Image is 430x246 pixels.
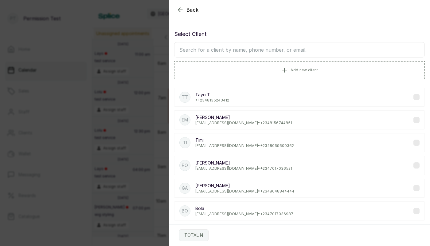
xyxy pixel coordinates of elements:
p: [EMAIL_ADDRESS][DOMAIN_NAME] • +234 7017036987 [195,212,293,216]
p: Tayo T [195,92,229,98]
p: Ro [182,162,188,169]
button: Add new client [174,61,425,79]
p: Ga [182,185,188,191]
p: Bola [195,205,293,212]
p: Em [182,117,188,123]
p: • +234 8135243412 [195,98,229,103]
p: Ti [183,140,187,146]
p: [EMAIL_ADDRESS][DOMAIN_NAME] • +234 7017036521 [195,166,292,171]
p: [PERSON_NAME] [195,183,294,189]
button: Back [177,6,199,14]
p: Timi [195,137,294,143]
p: Bo [182,208,188,214]
p: [EMAIL_ADDRESS][DOMAIN_NAME] • +234 8048844444 [195,189,294,194]
p: [EMAIL_ADDRESS][DOMAIN_NAME] • +234 8156744851 [195,121,292,125]
p: TOTAL: ₦ [184,232,203,238]
input: Search for a client by name, phone number, or email. [174,42,425,58]
span: Add new client [291,68,318,73]
p: [EMAIL_ADDRESS][DOMAIN_NAME] • +234 8069600362 [195,143,294,148]
p: Select Client [174,30,425,38]
p: TT [182,94,188,100]
p: [PERSON_NAME] [195,160,292,166]
span: Back [186,6,199,14]
p: [PERSON_NAME] [195,114,292,121]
